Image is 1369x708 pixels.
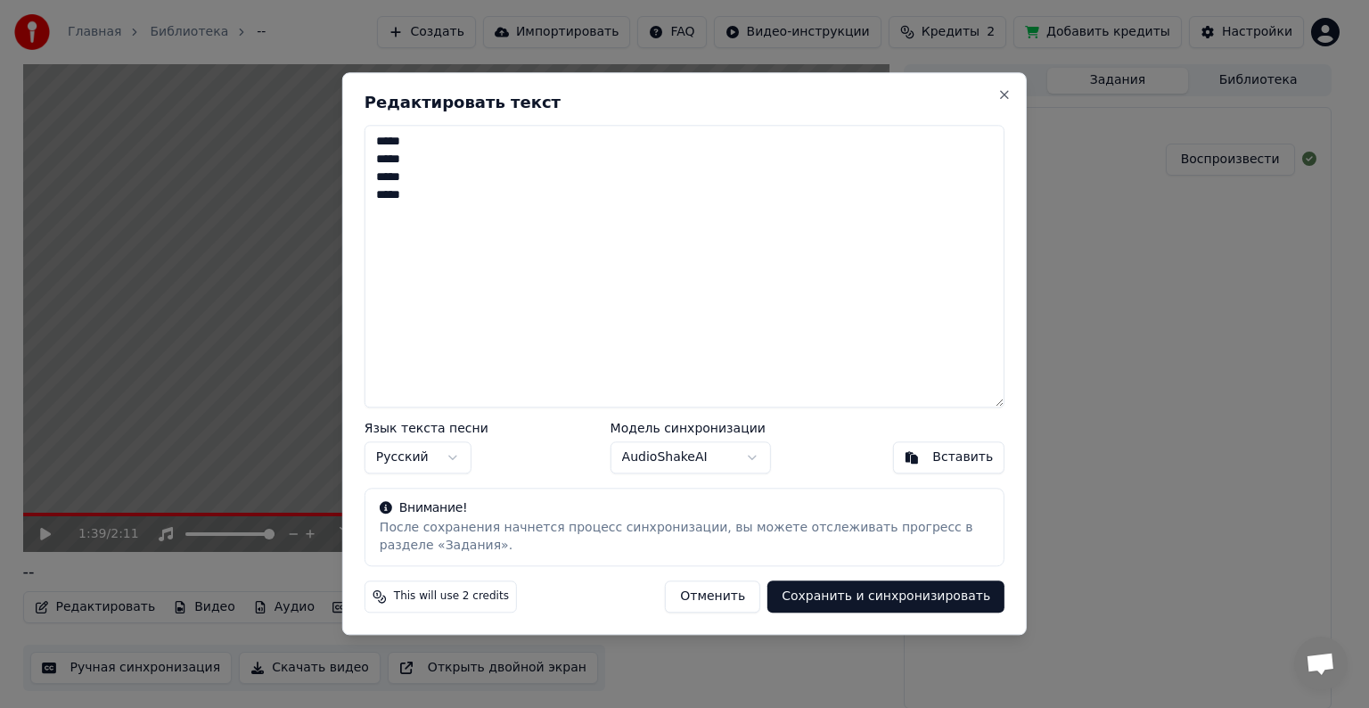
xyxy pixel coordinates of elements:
div: После сохранения начнется процесс синхронизации, вы можете отслеживать прогресс в разделе «Задания». [380,520,989,556]
label: Модель синхронизации [611,423,771,435]
div: Вставить [932,449,993,467]
div: Внимание! [380,500,989,518]
button: Вставить [892,442,1004,474]
button: Отменить [665,581,760,613]
button: Сохранить и синхронизировать [767,581,1004,613]
label: Язык текста песни [365,423,488,435]
h2: Редактировать текст [365,95,1004,111]
span: This will use 2 credits [394,590,509,605]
